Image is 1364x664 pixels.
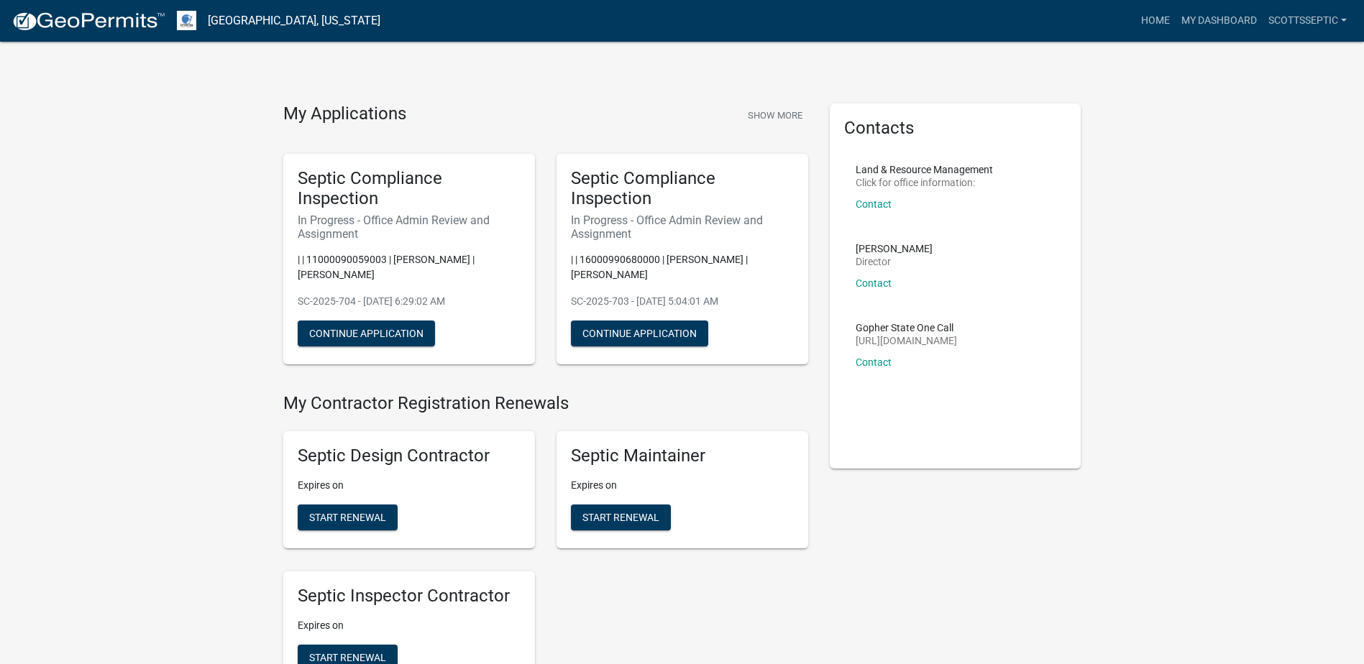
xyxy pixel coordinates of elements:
p: SC-2025-704 - [DATE] 6:29:02 AM [298,294,521,309]
button: Start Renewal [571,504,671,530]
p: Expires on [571,478,794,493]
p: Director [856,257,933,267]
button: Continue Application [298,321,435,346]
p: | | 16000990680000 | [PERSON_NAME] | [PERSON_NAME] [571,252,794,282]
p: SC-2025-703 - [DATE] 5:04:01 AM [571,294,794,309]
a: [GEOGRAPHIC_DATA], [US_STATE] [208,9,380,33]
p: Expires on [298,478,521,493]
span: Start Renewal [309,651,386,663]
p: Land & Resource Management [856,165,993,175]
a: Contact [856,356,892,368]
h4: My Contractor Registration Renewals [283,393,808,414]
span: Start Renewal [582,512,659,523]
span: Start Renewal [309,512,386,523]
h5: Septic Compliance Inspection [298,168,521,210]
h6: In Progress - Office Admin Review and Assignment [571,213,794,241]
a: My Dashboard [1176,7,1263,34]
h5: Septic Inspector Contractor [298,586,521,607]
button: Show More [742,103,808,127]
p: Gopher State One Call [856,323,957,333]
p: | | 11000090059003 | [PERSON_NAME] | [PERSON_NAME] [298,252,521,282]
h5: Septic Maintainer [571,446,794,466]
a: Contact [856,198,892,210]
button: Continue Application [571,321,708,346]
h5: Septic Design Contractor [298,446,521,466]
h5: Contacts [844,118,1067,139]
p: [URL][DOMAIN_NAME] [856,336,957,346]
p: Click for office information: [856,177,993,188]
h5: Septic Compliance Inspection [571,168,794,210]
p: Expires on [298,618,521,633]
button: Start Renewal [298,504,398,530]
p: [PERSON_NAME] [856,244,933,254]
a: Home [1135,7,1176,34]
a: scottsseptic [1263,7,1352,34]
a: Contact [856,277,892,289]
img: Otter Tail County, Minnesota [177,11,196,30]
h6: In Progress - Office Admin Review and Assignment [298,213,521,241]
h4: My Applications [283,103,406,125]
